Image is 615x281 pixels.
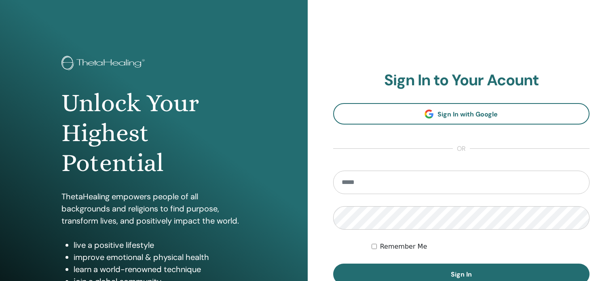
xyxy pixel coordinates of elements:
[333,71,590,90] h2: Sign In to Your Acount
[372,242,590,251] div: Keep me authenticated indefinitely or until I manually logout
[451,270,472,279] span: Sign In
[74,239,246,251] li: live a positive lifestyle
[333,103,590,125] a: Sign In with Google
[74,251,246,263] li: improve emotional & physical health
[61,190,246,227] p: ThetaHealing empowers people of all backgrounds and religions to find purpose, transform lives, a...
[74,263,246,275] li: learn a world-renowned technique
[437,110,498,118] span: Sign In with Google
[61,88,246,178] h1: Unlock Your Highest Potential
[453,144,470,154] span: or
[380,242,427,251] label: Remember Me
